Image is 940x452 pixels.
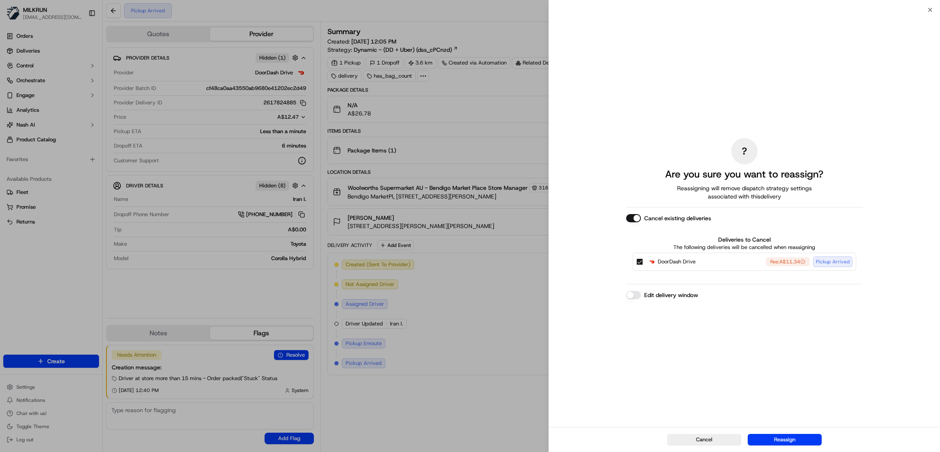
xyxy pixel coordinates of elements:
[648,258,656,266] img: DoorDash Drive
[748,434,822,445] button: Reassign
[667,434,741,445] button: Cancel
[731,138,758,164] div: ?
[644,214,711,222] label: Cancel existing deliveries
[633,235,856,244] label: Deliveries to Cancel
[666,184,823,201] span: Reassigning will remove dispatch strategy settings associated with this delivery
[766,257,810,266] div: Fee: A$11.34
[665,168,823,181] h2: Are you sure you want to reassign?
[644,291,698,299] label: Edit delivery window
[766,257,810,266] button: DoorDash DriveDoorDash DrivePickup Arrived
[658,258,696,266] span: DoorDash Drive
[633,244,856,251] p: The following deliveries will be cancelled when reassigning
